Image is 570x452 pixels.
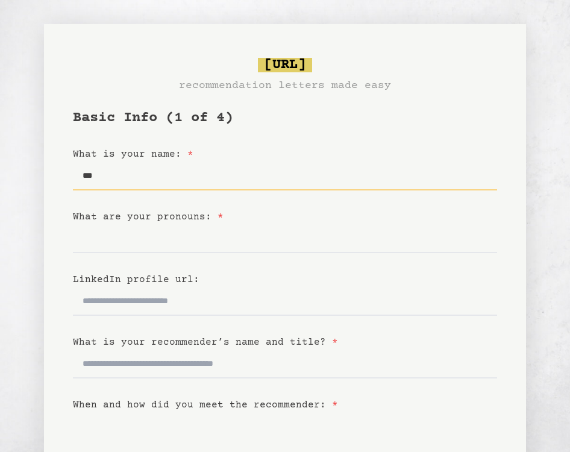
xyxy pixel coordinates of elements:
h1: Basic Info (1 of 4) [73,108,497,128]
label: What is your name: [73,149,193,160]
label: LinkedIn profile url: [73,274,199,285]
label: What are your pronouns: [73,212,224,222]
label: When and how did you meet the recommender: [73,400,338,410]
label: What is your recommender’s name and title? [73,337,338,348]
h3: recommendation letters made easy [179,77,391,94]
span: [URL] [258,58,312,72]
